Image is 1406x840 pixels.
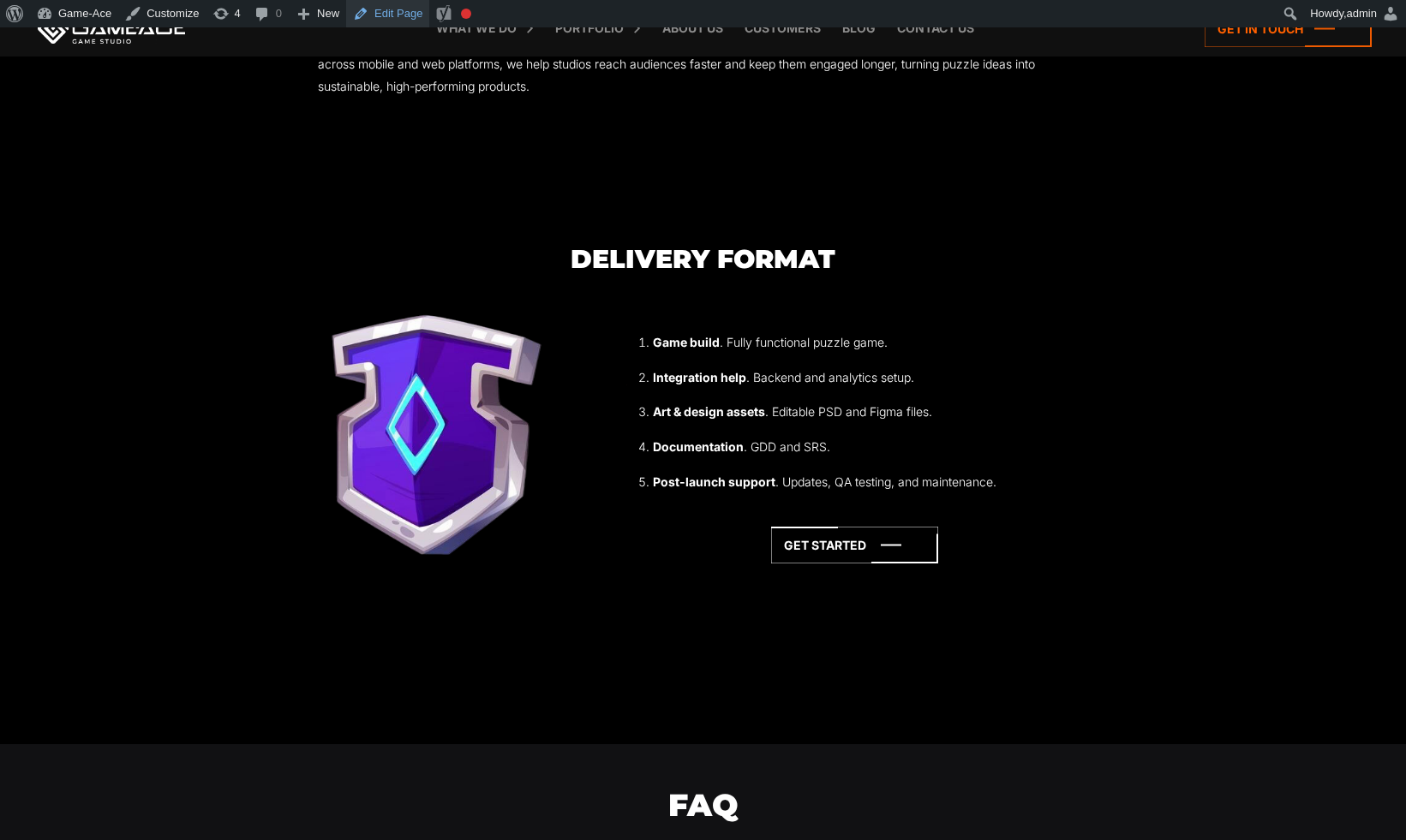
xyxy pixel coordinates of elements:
li: . Backend and analytics setup. [653,366,1083,389]
div: Focus keyphrase not set [461,9,471,19]
a: Get in touch [1205,10,1372,47]
li: . Editable PSD and Figma files. [653,401,1083,423]
a: Get started [771,527,938,563]
img: Puzzle games delivery format [248,292,627,603]
h3: Delivery format [248,245,1159,273]
strong: Integration help [653,370,746,384]
span: admin [1347,7,1377,20]
p: Our workflow is built around real testing and steady refinement, so every release is guided by fa... [318,32,1089,98]
strong: Game build [653,335,720,349]
li: . Updates, QA testing, and maintenance. [653,471,1083,493]
strong: Art & design assets [653,404,765,419]
li: . Fully functional puzzle game. [653,331,1083,354]
strong: Post-launch support [653,474,775,489]
strong: Documentation [653,439,744,454]
li: . GDD and SRS. [653,436,1083,458]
